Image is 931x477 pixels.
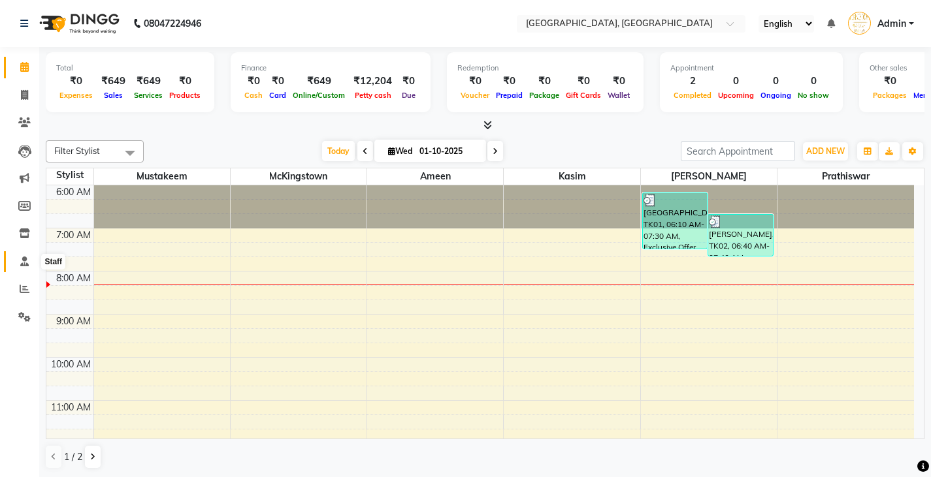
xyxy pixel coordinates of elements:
div: Stylist [46,168,93,182]
div: Total [56,63,204,74]
span: Gift Cards [563,91,604,100]
span: Ongoing [757,91,794,100]
div: 0 [715,74,757,89]
span: Due [399,91,419,100]
div: 10:00 AM [48,358,93,371]
div: ₹0 [604,74,633,89]
img: logo [33,5,123,42]
span: Petty cash [351,91,395,100]
span: Kasim [504,168,640,185]
span: Prepaid [493,91,526,100]
div: [PERSON_NAME], TK02, 06:40 AM-07:40 AM, [PERSON_NAME] Design [Shaping, French, Stubble],Hair - Fa... [708,215,773,256]
div: [GEOGRAPHIC_DATA], TK01, 06:10 AM-07:30 AM, Exclusive Offer #2 Combo 2 (Inc. Tax) [Any Haircut + ... [643,193,708,249]
div: ₹0 [457,74,493,89]
span: Today [322,141,355,161]
img: Admin [848,12,871,35]
span: Ameen [367,168,503,185]
div: ₹0 [241,74,266,89]
div: 11:00 AM [48,401,93,414]
div: ₹0 [870,74,910,89]
div: ₹12,204 [348,74,397,89]
div: Staff [41,254,65,269]
div: 6:00 AM [54,185,93,199]
span: McKingstown [231,168,367,185]
span: 1 / 2 [64,450,82,464]
div: 0 [794,74,832,89]
span: Admin [877,17,906,31]
div: ₹0 [166,74,204,89]
div: ₹0 [56,74,96,89]
span: ADD NEW [806,146,845,156]
div: ₹649 [289,74,348,89]
div: ₹649 [131,74,166,89]
input: Search Appointment [681,141,795,161]
span: Wallet [604,91,633,100]
div: ₹0 [563,74,604,89]
span: Prathiswar [777,168,914,185]
button: ADD NEW [803,142,848,161]
input: 2025-10-01 [416,142,481,161]
div: ₹0 [397,74,420,89]
div: Appointment [670,63,832,74]
span: Expenses [56,91,96,100]
div: 8:00 AM [54,271,93,285]
div: Finance [241,63,420,74]
div: ₹0 [493,74,526,89]
div: 7:00 AM [54,228,93,242]
span: Mustakeem [94,168,230,185]
b: 08047224946 [144,5,201,42]
span: [PERSON_NAME] [641,168,777,185]
span: Filter Stylist [54,146,100,156]
div: 0 [757,74,794,89]
span: Online/Custom [289,91,348,100]
div: 2 [670,74,715,89]
span: Package [526,91,563,100]
div: 9:00 AM [54,315,93,328]
div: ₹0 [526,74,563,89]
span: No show [794,91,832,100]
span: Completed [670,91,715,100]
span: Voucher [457,91,493,100]
span: Card [266,91,289,100]
span: Wed [385,146,416,156]
span: Upcoming [715,91,757,100]
div: ₹649 [96,74,131,89]
span: Sales [101,91,126,100]
div: ₹0 [266,74,289,89]
span: Services [131,91,166,100]
span: Packages [870,91,910,100]
div: Redemption [457,63,633,74]
span: Products [166,91,204,100]
span: Cash [241,91,266,100]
